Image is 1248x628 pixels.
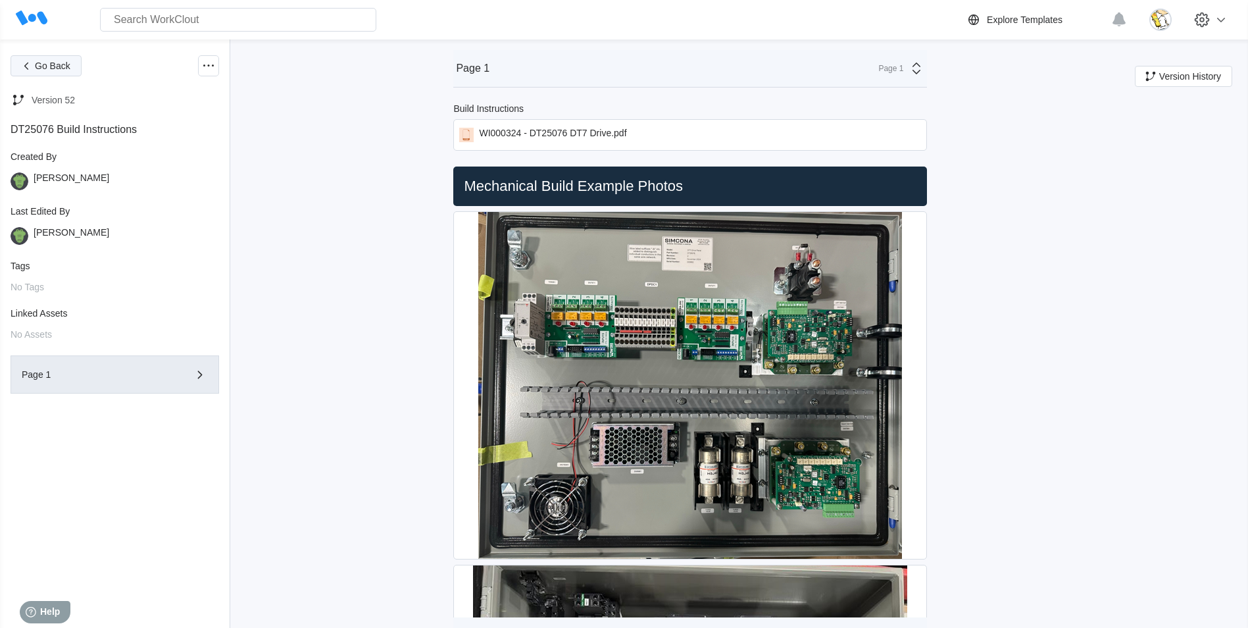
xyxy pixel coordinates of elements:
div: Tags [11,261,219,271]
div: Page 1 [22,370,170,379]
img: download.jpg [1149,9,1172,31]
div: Page 1 [870,64,903,73]
button: Version History [1135,66,1232,87]
div: Created By [11,151,219,162]
img: gator.png [11,227,28,245]
button: Go Back [11,55,82,76]
div: DT25076 Build Instructions [11,124,219,136]
input: Search WorkClout [100,8,376,32]
h2: Mechanical Build Example Photos [459,177,922,196]
button: Page 1 [11,355,219,394]
span: Version History [1159,72,1221,81]
div: No Assets [11,329,219,340]
div: Linked Assets [11,308,219,319]
div: [PERSON_NAME] [34,227,109,245]
img: Screenshot2024-11-22132739.jpg [478,212,902,559]
img: gator.png [11,172,28,190]
div: WI000324 - DT25076 DT7 Drive.pdf [479,128,626,142]
div: No Tags [11,282,219,292]
div: Version 52 [32,95,75,105]
span: Go Back [35,61,70,70]
div: Explore Templates [987,14,1062,25]
div: Build Instructions [453,103,524,114]
a: Explore Templates [966,12,1105,28]
div: Page 1 [456,63,489,74]
div: [PERSON_NAME] [34,172,109,190]
div: Last Edited By [11,206,219,217]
